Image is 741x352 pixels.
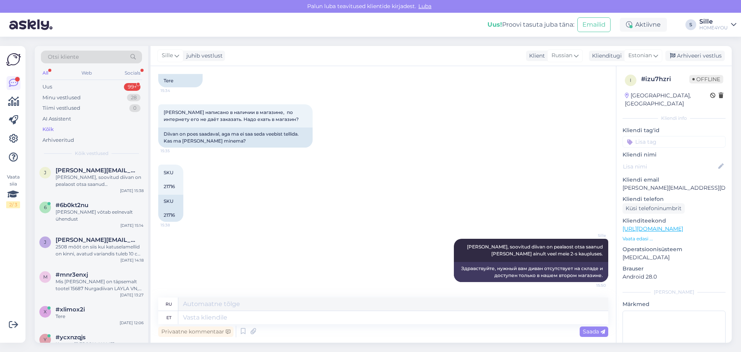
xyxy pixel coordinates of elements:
div: Kõik [42,126,54,133]
div: Arhiveeri vestlus [665,51,725,61]
div: Klienditugi [589,52,622,60]
div: Socials [123,68,142,78]
span: Sille [577,233,606,238]
div: Tiimi vestlused [42,104,80,112]
input: Lisa tag [623,136,726,148]
div: Uus [42,83,52,91]
div: Küsi telefoninumbrit [623,203,685,214]
span: SKU 21716 [164,170,175,189]
div: 2508 mõõt on siis kui katuselamellid on kinni, avatud variandis tuleb 10 cm juurde. [56,243,144,257]
p: Brauser [623,265,726,273]
span: m [43,274,47,280]
b: Uus! [487,21,502,28]
div: Tere [56,313,144,320]
input: Lisa nimi [623,162,717,171]
span: j [44,170,46,175]
div: [PERSON_NAME], soovitud diivan on pealaost otsa saanud [PERSON_NAME] ainult veel meie 2-s kaupluses. [56,174,144,188]
p: Kliendi telefon [623,195,726,203]
p: [PERSON_NAME][EMAIL_ADDRESS][DOMAIN_NAME] [623,184,726,192]
a: SilleHOME4YOU [699,19,736,31]
span: jelena.sein@mail.ee [56,167,136,174]
div: Web [80,68,93,78]
div: Arhiveeritud [42,136,74,144]
button: Emailid [577,17,611,32]
span: j [44,239,46,245]
p: Android 28.0 [623,273,726,281]
p: Vaata edasi ... [623,235,726,242]
span: Estonian [628,51,652,60]
div: [DATE] 15:14 [120,223,144,228]
img: Askly Logo [6,52,21,67]
span: Offline [689,75,723,83]
span: #6b0kt2nu [56,202,88,209]
div: S [685,19,696,30]
span: x [44,309,47,315]
div: AI Assistent [42,115,71,123]
div: 99+ [124,83,140,91]
p: Kliendi email [623,176,726,184]
div: HOME4YOU [699,25,728,31]
div: 28 [127,94,140,102]
div: [DATE] 13:27 [120,292,144,298]
span: Saada [583,328,605,335]
div: juhib vestlust [183,52,223,60]
span: [PERSON_NAME] написано в наличии в магазине, по интернету его не даёт заказать. Надо ехать в мага... [164,109,299,122]
span: 15:34 [161,88,189,94]
div: # izu7hzri [641,75,689,84]
div: Aktiivne [620,18,667,32]
div: All [41,68,50,78]
div: SKU 21716 [158,195,183,222]
div: [DATE] 14:18 [120,257,144,263]
div: et [166,311,171,324]
div: Minu vestlused [42,94,81,102]
div: [PERSON_NAME] võtab eelnevalt ühendust [56,209,144,223]
span: 15:35 [161,148,189,154]
span: 15:38 [161,222,189,228]
span: janika@madmoto.ee [56,236,136,243]
p: Kliendi nimi [623,151,726,159]
div: 0 [129,104,140,112]
div: Klient [526,52,545,60]
p: [MEDICAL_DATA] [623,253,726,262]
span: 15:50 [577,282,606,288]
div: Kliendi info [623,115,726,122]
span: Kõik vestlused [75,150,108,157]
p: Märkmed [623,300,726,308]
div: Diivan on poes saadaval, aga ma ei saa seda veebist tellida. Kas ma [PERSON_NAME] minema? [158,128,313,148]
span: i [630,77,631,83]
span: #mnr3enxj [56,271,88,278]
div: [GEOGRAPHIC_DATA], [GEOGRAPHIC_DATA] [625,92,710,108]
span: Luba [416,3,434,10]
span: y [44,337,47,342]
span: Sille [162,51,173,60]
div: 2 / 3 [6,201,20,208]
span: Otsi kliente [48,53,79,61]
div: Здравствуйте, нужный вам диван отсутствует на складе и доступен только в нашем втором магазине. [454,262,608,282]
div: [DATE] 12:06 [120,320,144,326]
p: Klienditeekond [623,217,726,225]
div: Vaata siia [6,173,20,208]
span: #xlimox2i [56,306,85,313]
p: Operatsioonisüsteem [623,245,726,253]
div: Tere [158,74,203,87]
div: Mis [PERSON_NAME] on täpsemalt tootel 15687 Nurgadiivan LAYLA VN, hallikasroosa? [56,278,144,292]
a: [URL][DOMAIN_NAME] [623,225,683,232]
div: [PERSON_NAME] [623,289,726,296]
span: [PERSON_NAME], soovitud diivan on pealaost otsa saanud [PERSON_NAME] ainult veel meie 2-s kaupluses. [467,244,604,257]
span: #ycxnzqjs [56,334,86,341]
div: Privaatne kommentaar [158,326,233,337]
div: [DATE] 15:38 [120,188,144,194]
div: ru [166,298,172,311]
span: Russian [552,51,572,60]
div: Proovi tasuta juba täna: [487,20,574,29]
span: 6 [44,204,47,210]
p: Kliendi tag'id [623,126,726,134]
div: Sille [699,19,728,25]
